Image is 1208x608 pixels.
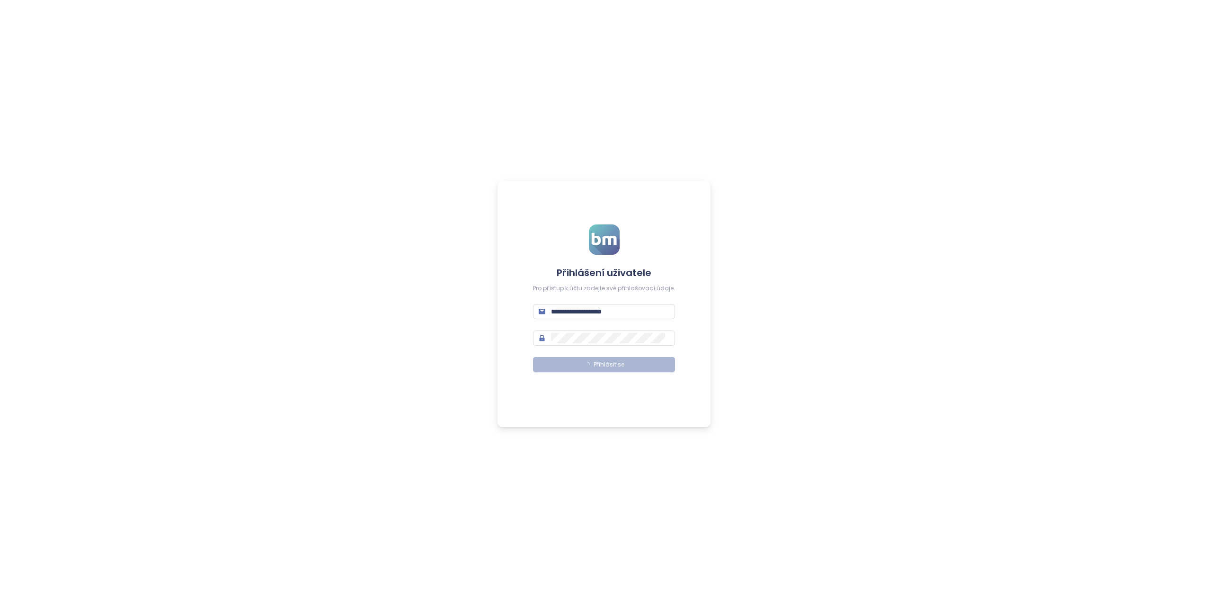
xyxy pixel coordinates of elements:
span: loading [583,361,590,368]
span: mail [539,308,545,315]
span: lock [539,335,545,341]
img: logo [589,224,620,255]
h4: Přihlášení uživatele [533,266,675,279]
span: Přihlásit se [594,360,624,369]
button: Přihlásit se [533,357,675,372]
div: Pro přístup k účtu zadejte své přihlašovací údaje. [533,284,675,293]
